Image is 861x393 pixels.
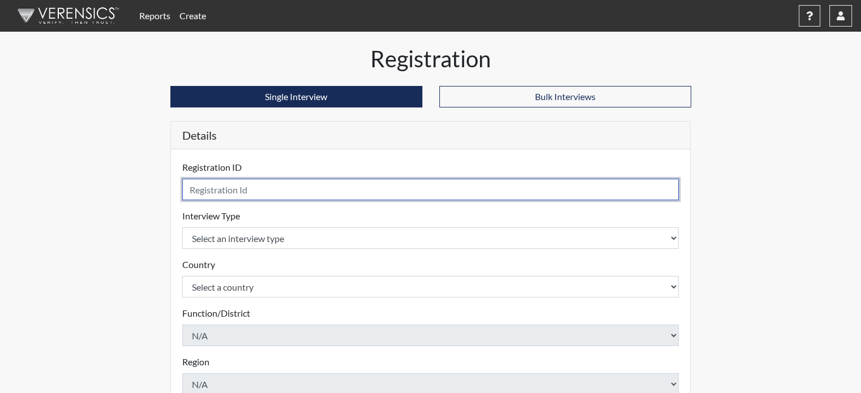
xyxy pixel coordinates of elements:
[175,5,211,27] a: Create
[182,179,679,200] input: Insert a Registration ID, which needs to be a unique alphanumeric value for each interviewee
[182,306,250,320] label: Function/District
[182,258,215,271] label: Country
[170,86,422,107] button: Single Interview
[135,5,175,27] a: Reports
[439,86,691,107] button: Bulk Interviews
[182,161,242,174] label: Registration ID
[182,355,209,369] label: Region
[182,209,240,223] label: Interview Type
[171,122,691,149] h5: Details
[170,45,691,72] h1: Registration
